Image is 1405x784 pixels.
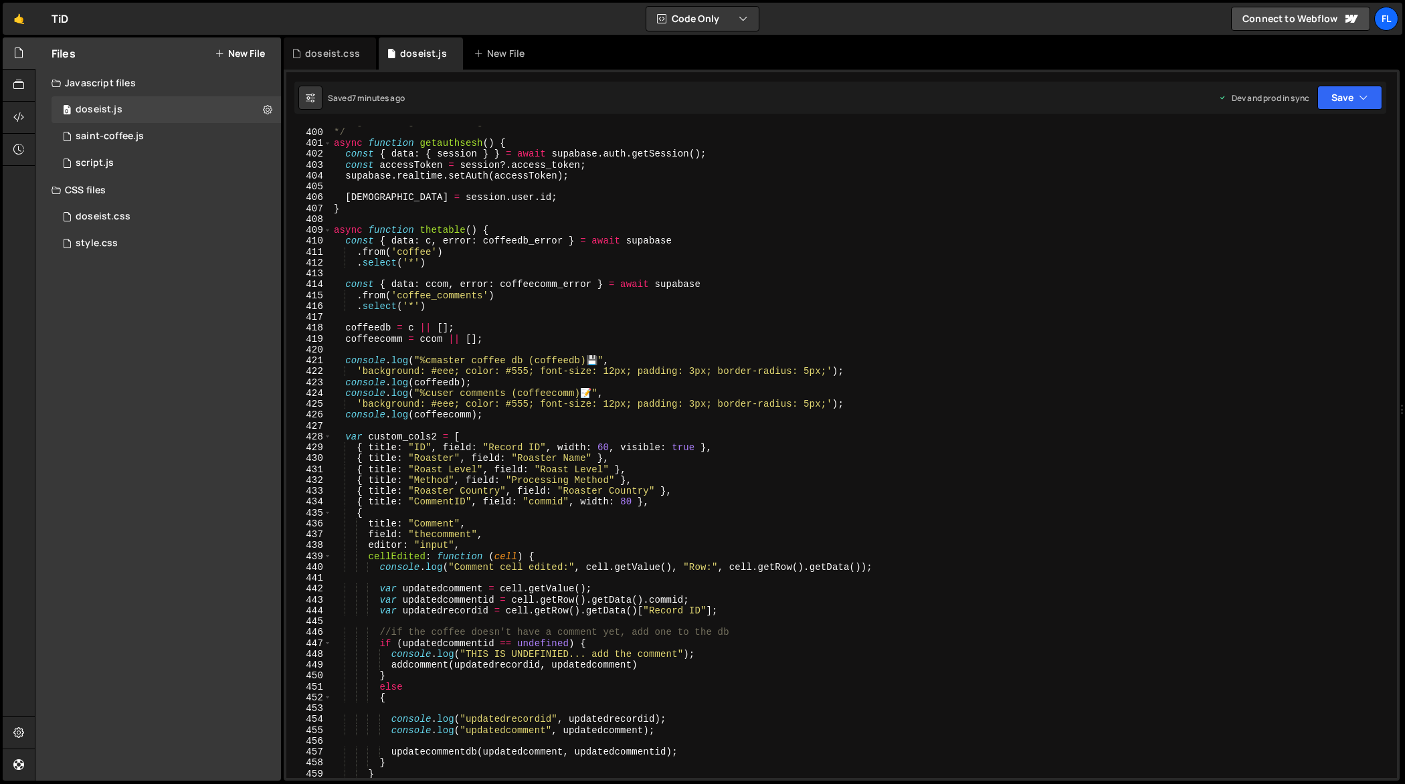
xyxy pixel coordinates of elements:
[286,769,332,779] div: 459
[1317,86,1382,110] button: Save
[474,47,530,60] div: New File
[286,670,332,681] div: 450
[286,334,332,345] div: 419
[286,583,332,594] div: 442
[286,247,332,258] div: 411
[286,562,332,573] div: 440
[286,616,332,627] div: 445
[286,171,332,181] div: 404
[286,409,332,420] div: 426
[352,92,405,104] div: 7 minutes ago
[286,573,332,583] div: 441
[63,106,71,116] span: 0
[1374,7,1398,31] a: Fl
[286,649,332,660] div: 448
[286,192,332,203] div: 406
[286,301,332,312] div: 416
[286,258,332,268] div: 412
[646,7,759,31] button: Code Only
[286,203,332,214] div: 407
[286,638,332,649] div: 447
[286,529,332,540] div: 437
[76,104,122,116] div: doseist.js
[286,627,332,638] div: 446
[35,177,281,203] div: CSS files
[286,160,332,171] div: 403
[286,747,332,757] div: 457
[76,130,144,142] div: saint-coffee.js
[286,290,332,301] div: 415
[286,464,332,475] div: 431
[328,92,405,104] div: Saved
[286,714,332,724] div: 454
[1218,92,1309,104] div: Dev and prod in sync
[286,399,332,409] div: 425
[286,138,332,149] div: 401
[286,181,332,192] div: 405
[286,345,332,355] div: 420
[286,540,332,551] div: 438
[286,496,332,507] div: 434
[286,322,332,333] div: 418
[286,225,332,235] div: 409
[286,486,332,496] div: 433
[286,682,332,692] div: 451
[286,508,332,518] div: 435
[286,703,332,714] div: 453
[1231,7,1370,31] a: Connect to Webflow
[286,312,332,322] div: 417
[305,47,360,60] div: doseist.css
[286,595,332,605] div: 443
[52,96,281,123] div: 4604/37981.js
[52,46,76,61] h2: Files
[76,237,118,250] div: style.css
[3,3,35,35] a: 🤙
[286,725,332,736] div: 455
[52,230,281,257] div: 4604/25434.css
[286,518,332,529] div: 436
[286,431,332,442] div: 428
[52,11,68,27] div: TiD
[286,692,332,703] div: 452
[286,279,332,290] div: 414
[76,211,130,223] div: doseist.css
[286,660,332,670] div: 449
[286,235,332,246] div: 410
[52,150,281,177] div: 4604/24567.js
[286,605,332,616] div: 444
[286,475,332,486] div: 432
[52,123,281,150] div: 4604/27020.js
[286,421,332,431] div: 427
[35,70,281,96] div: Javascript files
[286,453,332,464] div: 430
[400,47,447,60] div: doseist.js
[52,203,281,230] div: 4604/42100.css
[286,355,332,366] div: 421
[286,388,332,399] div: 424
[286,442,332,453] div: 429
[286,736,332,747] div: 456
[215,48,265,59] button: New File
[286,214,332,225] div: 408
[286,127,332,138] div: 400
[286,366,332,377] div: 422
[286,149,332,159] div: 402
[286,268,332,279] div: 413
[76,157,114,169] div: script.js
[286,551,332,562] div: 439
[286,757,332,768] div: 458
[286,377,332,388] div: 423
